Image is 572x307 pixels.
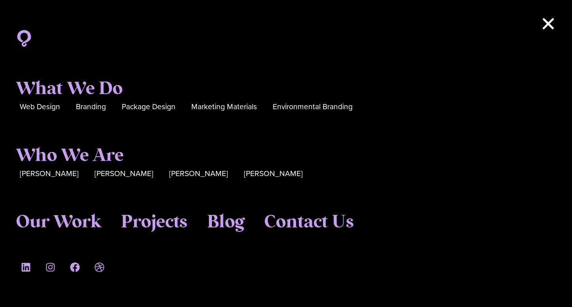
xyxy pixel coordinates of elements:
a: Blog [207,212,244,233]
a: What We Do [16,78,123,100]
a: Close [540,16,556,32]
a: Branding [76,101,106,113]
a: [PERSON_NAME] [94,168,153,180]
a: Our Work [16,212,101,233]
a: Projects [121,212,187,233]
a: Marketing Materials [191,101,257,113]
a: Web Design [20,101,60,113]
a: Package Design [122,101,176,113]
a: [PERSON_NAME] [20,168,79,180]
a: [PERSON_NAME] [169,168,228,180]
a: Environmental Branding [273,101,353,113]
a: [PERSON_NAME] [244,168,303,180]
a: Who We Are [16,145,124,167]
a: Contact Us [264,212,354,233]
